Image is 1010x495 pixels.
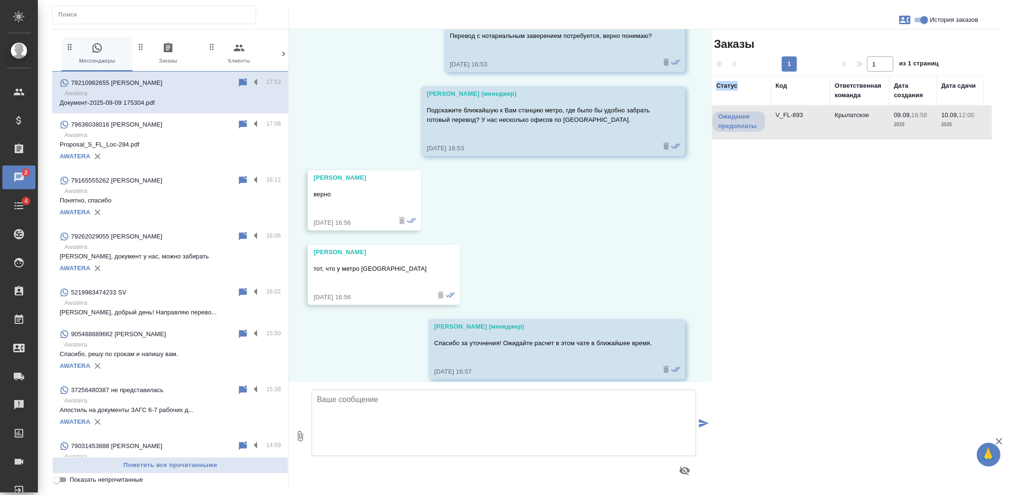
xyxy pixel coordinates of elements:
[237,231,249,242] div: Пометить непрочитанным
[64,298,281,308] p: Awatera
[267,231,281,240] p: 16:06
[60,196,281,205] p: Понятно, спасибо
[313,218,388,228] div: [DATE] 16:56
[894,9,916,31] button: Заявки
[90,415,105,429] button: Удалить привязку
[771,106,830,139] td: V_FL-893
[64,452,281,461] p: Awatera
[60,209,90,216] a: AWATERA
[71,441,162,451] p: 79031453888 [PERSON_NAME]
[899,58,939,72] span: из 1 страниц
[90,359,105,373] button: Удалить привязку
[64,242,281,252] p: Awatera
[267,175,281,184] p: 16:12
[977,443,1001,467] button: 🙏
[718,112,760,131] p: Ожидание предоплаты
[70,475,143,485] span: Показать непрочитанные
[267,440,281,450] p: 14:59
[912,111,927,119] p: 16:58
[2,194,36,218] a: 4
[673,459,696,482] button: Предпросмотр
[60,252,281,261] p: [PERSON_NAME], документ у нас, можно забирать
[267,385,281,394] p: 15:38
[313,293,427,302] div: [DATE] 16:56
[237,385,249,396] div: Пометить непрочитанным
[60,98,281,108] p: Документ-2025-09-09 175304.pdf
[894,111,912,119] p: 09.09,
[52,281,288,323] div: 5219983474233 SV16:02Awatera[PERSON_NAME], добрый день! Направляю перево...
[71,288,126,297] p: 5219983474233 SV
[52,435,288,491] div: 79031453888 [PERSON_NAME]14:59AwateraСпасибо!AWATERA
[52,113,288,169] div: 79636038016 [PERSON_NAME]17:08AwateraProposal_S_FL_Loc-284.pdfAWATERA
[52,457,288,474] button: Пометить все прочитанными
[450,60,652,69] div: [DATE] 16:53
[71,78,162,88] p: 79210982655 [PERSON_NAME]
[434,339,652,348] p: Спасибо за уточнения! Ожидайте расчет в этом чате в ближайшее время.
[64,186,281,196] p: Awatera
[313,264,427,274] p: тот, что у метро [GEOGRAPHIC_DATA]
[450,31,652,41] p: Перевод с нотариальным заверением потребуется, верно понимаю?
[207,42,216,51] svg: Зажми и перетащи, чтобы поменять порядок вкладок
[71,120,162,129] p: 79636038016 [PERSON_NAME]
[427,144,652,153] div: [DATE] 16:53
[267,119,281,128] p: 17:08
[71,232,162,241] p: 79262029055 [PERSON_NAME]
[90,261,105,275] button: Удалить привязку
[427,89,652,99] div: [PERSON_NAME] (менеджер)
[959,111,974,119] p: 12:00
[71,330,166,339] p: 905488889662 [PERSON_NAME]
[894,120,932,129] p: 2025
[207,42,271,65] span: Клиенты
[930,15,978,25] span: История заказов
[57,460,283,471] span: Пометить все прочитанными
[90,149,105,164] button: Удалить привязку
[60,418,90,425] a: AWATERA
[64,396,281,405] p: Awatera
[313,190,388,199] p: верно
[64,130,281,140] p: Awatera
[237,119,249,130] div: Пометить непрочитанным
[60,405,281,415] p: Апостиль на документы ЗАГС 6-7 рабочих д...
[313,173,388,183] div: [PERSON_NAME]
[18,196,33,206] span: 4
[267,287,281,296] p: 16:02
[941,81,976,91] div: Дата сдачи
[830,106,889,139] td: Крылатское
[313,247,427,257] div: [PERSON_NAME]
[981,445,997,465] span: 🙏
[90,205,105,220] button: Удалить привязку
[894,81,932,100] div: Дата создания
[64,89,281,98] p: Awatera
[237,329,249,340] div: Пометить непрочитанным
[58,8,256,21] input: Поиск
[136,42,200,65] span: Заказы
[71,176,162,185] p: 79165555262 [PERSON_NAME]
[60,140,281,149] p: Proposal_S_FL_Loc-284.pdf
[237,287,249,298] div: Пометить непрочитанным
[65,42,74,51] svg: Зажми и перетащи, чтобы поменять порядок вкладок
[716,81,738,91] div: Статус
[65,42,129,65] span: Мессенджеры
[60,362,90,369] a: AWATERA
[52,169,288,225] div: 79165555262 [PERSON_NAME]16:12AwateraПонятно, спасибоAWATERA
[712,37,754,52] span: Заказы
[941,111,959,119] p: 10.09,
[2,165,36,189] a: 2
[237,440,249,452] div: Пометить непрочитанным
[434,322,652,331] div: [PERSON_NAME] (менеджер)
[237,77,249,89] div: Пометить непрочитанным
[18,168,33,177] span: 2
[60,349,281,359] p: Спасибо, решу по срокам и напишу вам.
[427,106,652,125] p: Подскажите ближайшую к Вам станцию метро, где было бы удобно забрать готовый перевод? У нас неско...
[52,225,288,281] div: 79262029055 [PERSON_NAME]16:06Awatera[PERSON_NAME], документ у нас, можно забиратьAWATERA
[267,77,281,87] p: 17:53
[52,323,288,379] div: 905488889662 [PERSON_NAME]15:50AwateraСпасибо, решу по срокам и напишу вам.AWATERA
[835,81,885,100] div: Ответственная команда
[278,42,287,51] svg: Зажми и перетащи, чтобы поменять порядок вкладок
[60,265,90,272] a: AWATERA
[52,379,288,435] div: 37256480387 не представилась15:38AwateraАпостиль на документы ЗАГС 6-7 рабочих д...AWATERA
[237,175,249,186] div: Пометить непрочитанным
[60,308,281,317] p: [PERSON_NAME], добрый день! Направляю перево...
[941,120,979,129] p: 2025
[278,42,342,65] span: Входящие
